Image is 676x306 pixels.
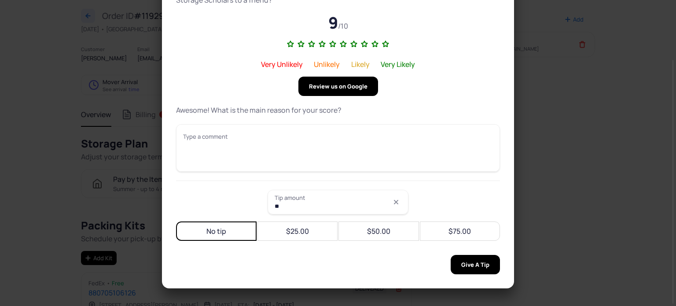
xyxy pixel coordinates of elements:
[351,59,370,70] div: Likely
[298,77,378,96] a: Review us on Google
[176,136,500,147] textarea: Type a comment
[176,105,342,115] span: Awesome! What is the main reason for your score?
[206,226,226,236] div: No tip
[309,77,367,96] span: Review us on Google
[367,226,390,236] div: $50.00
[381,59,415,70] div: Very Likely
[338,21,348,31] span: /10
[261,59,303,70] div: Very Unlikely
[286,226,309,236] div: $25.00
[314,59,340,70] div: Unlikely
[451,255,500,274] button: Give A Tip
[461,255,489,274] span: Give A Tip
[328,12,338,33] span: 9
[448,226,471,236] div: $75.00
